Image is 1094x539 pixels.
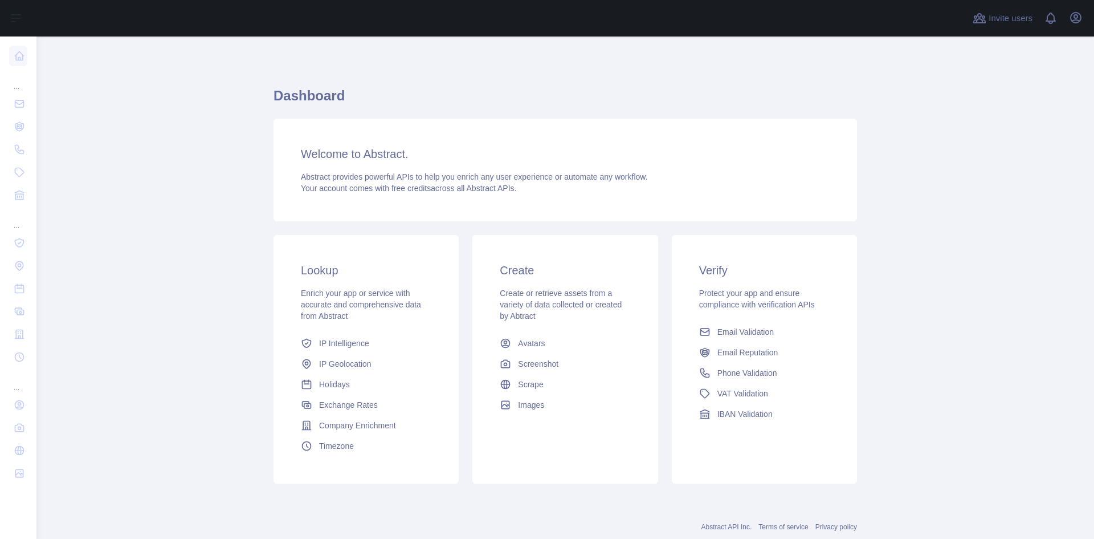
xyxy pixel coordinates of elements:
span: IP Geolocation [319,358,372,370]
h3: Lookup [301,262,431,278]
span: Images [518,399,544,411]
a: Phone Validation [695,363,834,383]
div: ... [9,68,27,91]
h3: Verify [699,262,830,278]
a: Images [495,395,635,415]
span: Scrape [518,379,543,390]
span: Avatars [518,338,545,349]
span: Create or retrieve assets from a variety of data collected or created by Abtract [500,289,622,321]
span: Abstract provides powerful APIs to help you enrich any user experience or automate any workflow. [301,172,648,181]
a: Privacy policy [815,523,857,531]
span: Holidays [319,379,350,390]
a: IP Intelligence [296,333,436,354]
span: Invite users [989,12,1032,25]
a: Avatars [495,333,635,354]
a: VAT Validation [695,383,834,404]
a: Company Enrichment [296,415,436,436]
a: IP Geolocation [296,354,436,374]
button: Invite users [970,9,1035,27]
span: Enrich your app or service with accurate and comprehensive data from Abstract [301,289,421,321]
a: Holidays [296,374,436,395]
span: Company Enrichment [319,420,396,431]
span: Exchange Rates [319,399,378,411]
span: Your account comes with across all Abstract APIs. [301,184,516,193]
span: Email Reputation [717,347,778,358]
a: Abstract API Inc. [701,523,752,531]
span: VAT Validation [717,388,768,399]
a: Exchange Rates [296,395,436,415]
span: Phone Validation [717,367,777,379]
span: Protect your app and ensure compliance with verification APIs [699,289,815,309]
div: ... [9,370,27,392]
a: Email Validation [695,322,834,342]
span: Screenshot [518,358,558,370]
a: Email Reputation [695,342,834,363]
h1: Dashboard [273,87,857,114]
span: Timezone [319,440,354,452]
a: Screenshot [495,354,635,374]
h3: Welcome to Abstract. [301,146,830,162]
span: IBAN Validation [717,408,773,420]
span: free credits [391,184,431,193]
a: IBAN Validation [695,404,834,424]
a: Scrape [495,374,635,395]
span: Email Validation [717,326,774,338]
span: IP Intelligence [319,338,369,349]
h3: Create [500,262,630,278]
a: Timezone [296,436,436,456]
a: Terms of service [758,523,808,531]
div: ... [9,208,27,230]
